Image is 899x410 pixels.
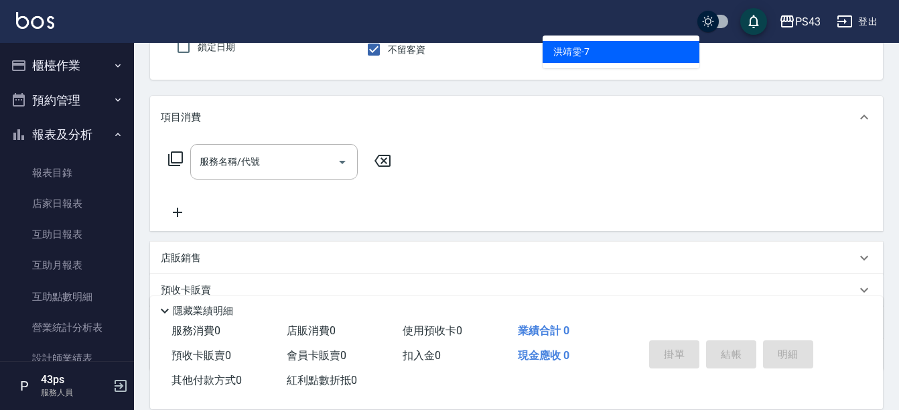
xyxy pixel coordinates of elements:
[16,12,54,29] img: Logo
[518,324,569,337] span: 業績合計 0
[5,281,129,312] a: 互助點數明細
[171,349,231,362] span: 預收卡販賣 0
[161,251,201,265] p: 店販銷售
[5,188,129,219] a: 店家日報表
[553,45,590,59] span: 洪靖雯 -7
[150,242,883,274] div: 店販銷售
[173,304,233,318] p: 隱藏業績明細
[5,48,129,83] button: 櫃檯作業
[171,324,220,337] span: 服務消費 0
[5,83,129,118] button: 預約管理
[831,9,883,34] button: 登出
[332,151,353,173] button: Open
[5,157,129,188] a: 報表目錄
[740,8,767,35] button: save
[774,8,826,36] button: PS43
[518,349,569,362] span: 現金應收 0
[5,117,129,152] button: 報表及分析
[150,274,883,306] div: 預收卡販賣
[287,374,357,387] span: 紅利點數折抵 0
[41,387,109,399] p: 服務人員
[403,324,462,337] span: 使用預收卡 0
[198,40,235,54] span: 鎖定日期
[161,283,211,297] p: 預收卡販賣
[161,111,201,125] p: 項目消費
[41,373,109,387] h5: 43ps
[795,13,821,30] div: PS43
[11,372,38,399] div: P
[5,343,129,374] a: 設計師業績表
[287,324,336,337] span: 店販消費 0
[5,250,129,281] a: 互助月報表
[171,374,242,387] span: 其他付款方式 0
[403,349,441,362] span: 扣入金 0
[287,349,346,362] span: 會員卡販賣 0
[150,96,883,139] div: 項目消費
[5,312,129,343] a: 營業統計分析表
[5,219,129,250] a: 互助日報表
